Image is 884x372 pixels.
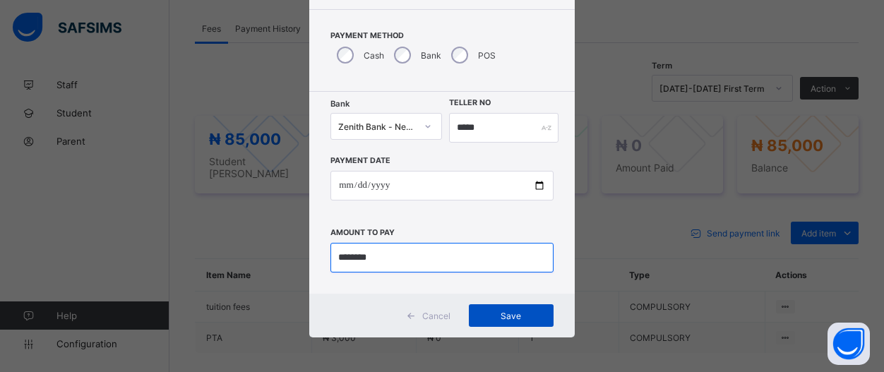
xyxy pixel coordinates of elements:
span: Payment Method [330,31,554,40]
div: Zenith Bank - Nehemiah International Schools [338,121,416,132]
label: Bank [421,50,441,61]
span: Save [479,311,543,321]
label: POS [478,50,496,61]
span: Bank [330,99,350,109]
label: Cash [364,50,384,61]
label: Amount to pay [330,228,395,237]
label: Payment Date [330,156,390,165]
label: Teller No [449,98,491,107]
button: Open asap [828,323,870,365]
span: Cancel [422,311,450,321]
